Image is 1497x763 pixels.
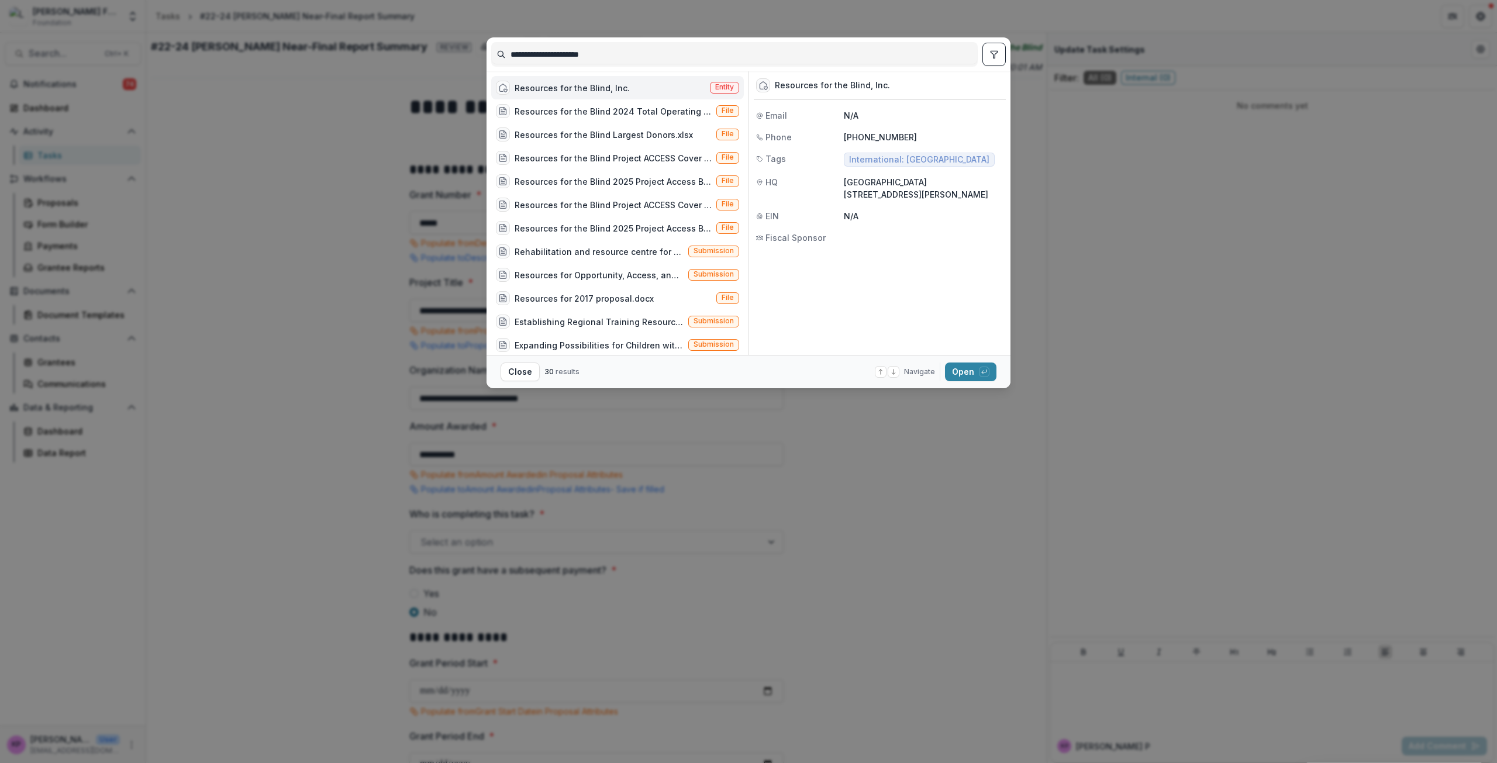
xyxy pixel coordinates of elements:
[844,210,1003,222] p: N/A
[515,152,712,164] div: Resources for the Blind Project ACCESS Cover Letter.pdf
[765,131,792,143] span: Phone
[844,176,1003,201] p: [GEOGRAPHIC_DATA] [STREET_ADDRESS][PERSON_NAME]
[515,175,712,188] div: Resources for the Blind 2025 Project Access Budget.xlsx
[715,83,734,91] span: Entity
[904,367,935,377] span: Navigate
[515,105,712,118] div: Resources for the Blind 2024 Total Operating Budget.xlsx
[945,362,996,381] button: Open
[844,131,1003,143] p: [PHONE_NUMBER]
[722,223,734,232] span: File
[765,210,779,222] span: EIN
[849,155,989,165] span: International: [GEOGRAPHIC_DATA]
[515,129,693,141] div: Resources for the Blind Largest Donors.xlsx
[515,246,684,258] div: Rehabilitation and resource centre for the Blind - 88131077
[844,109,1003,122] p: N/A
[556,367,580,376] span: results
[722,106,734,115] span: File
[775,81,890,91] div: Resources for the Blind, Inc.
[694,317,734,325] span: Submission
[982,43,1006,66] button: toggle filters
[722,294,734,302] span: File
[694,247,734,255] span: Submission
[722,177,734,185] span: File
[515,339,684,351] div: Expanding Possibilities for Children with Vision Impairment: [PERSON_NAME] Resource Center in [GE...
[515,316,684,328] div: Establishing Regional Training Resource Centre for Allied Ophthalmic Paramedics (AOPs) - 89042867...
[501,362,540,381] button: Close
[515,222,712,234] div: Resources for the Blind 2025 Project Access Budget.xlsx
[765,232,826,244] span: Fiscal Sponsor
[694,340,734,348] span: Submission
[515,82,630,94] div: Resources for the Blind, Inc.
[694,270,734,278] span: Submission
[722,130,734,138] span: File
[515,269,684,281] div: Resources for Opportunity, Access, and Resilience Fund (ROAR Fund)
[515,199,712,211] div: Resources for the Blind Project ACCESS Cover Letter.pdf
[722,200,734,208] span: File
[515,292,654,305] div: Resources for 2017 proposal.docx
[722,153,734,161] span: File
[765,109,787,122] span: Email
[544,367,554,376] span: 30
[765,176,778,188] span: HQ
[765,153,786,165] span: Tags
